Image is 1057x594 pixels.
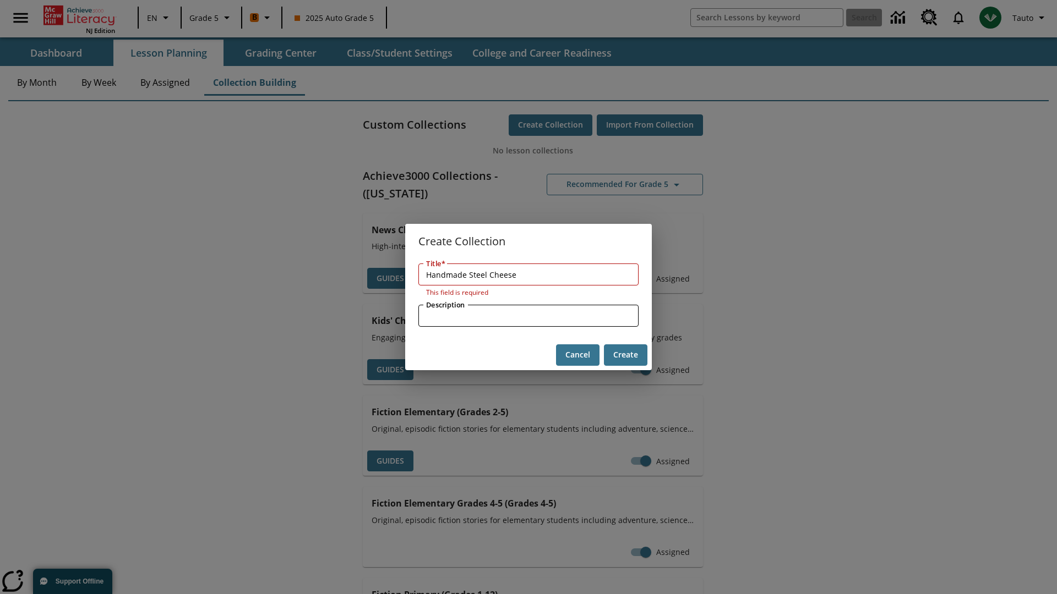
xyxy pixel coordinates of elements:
button: Cancel [556,344,600,366]
button: Create [604,344,647,366]
p: This field is required [426,287,631,298]
h2: Create Collection [405,224,652,259]
label: Description [426,300,465,310]
label: Title [426,258,445,268]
